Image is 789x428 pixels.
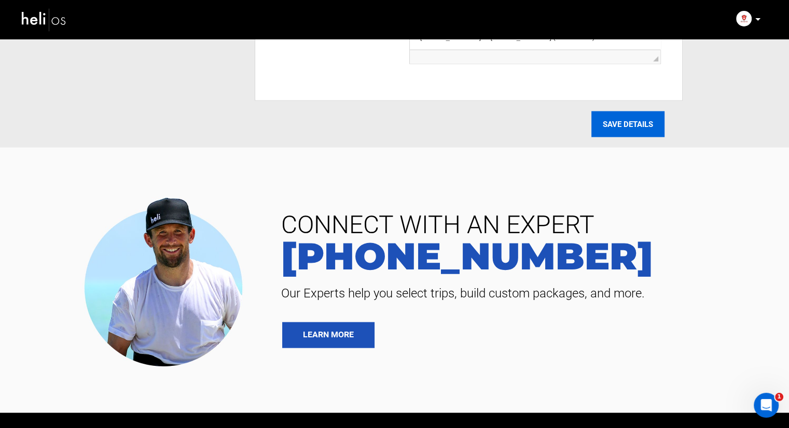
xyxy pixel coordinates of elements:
img: contact our team [76,189,258,372]
img: heli-logo [21,6,67,33]
img: img_9251f6c852f2d69a6fdc2f2f53e7d310.png [736,11,752,26]
span: 1 [775,393,783,401]
a: LEARN MORE [282,322,375,348]
span: Resize [653,56,658,62]
iframe: Intercom live chat [754,393,779,418]
span: Our Experts help you select trips, build custom packages, and more. [273,285,773,302]
p: Insurance – For your peace of mind, and to avoid any financial hardship an unexpected cancellatio... [10,10,240,96]
a: [PHONE_NUMBER] [273,237,773,275]
span: CONNECT WITH AN EXPERT [273,212,773,237]
p: Loremipsumdol – Si amet consec adi elitsedd eius, temp inc utl-etdolorema aliquae adminim; ve Qui... [10,10,240,194]
input: SAVE DETAILS [591,111,665,137]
